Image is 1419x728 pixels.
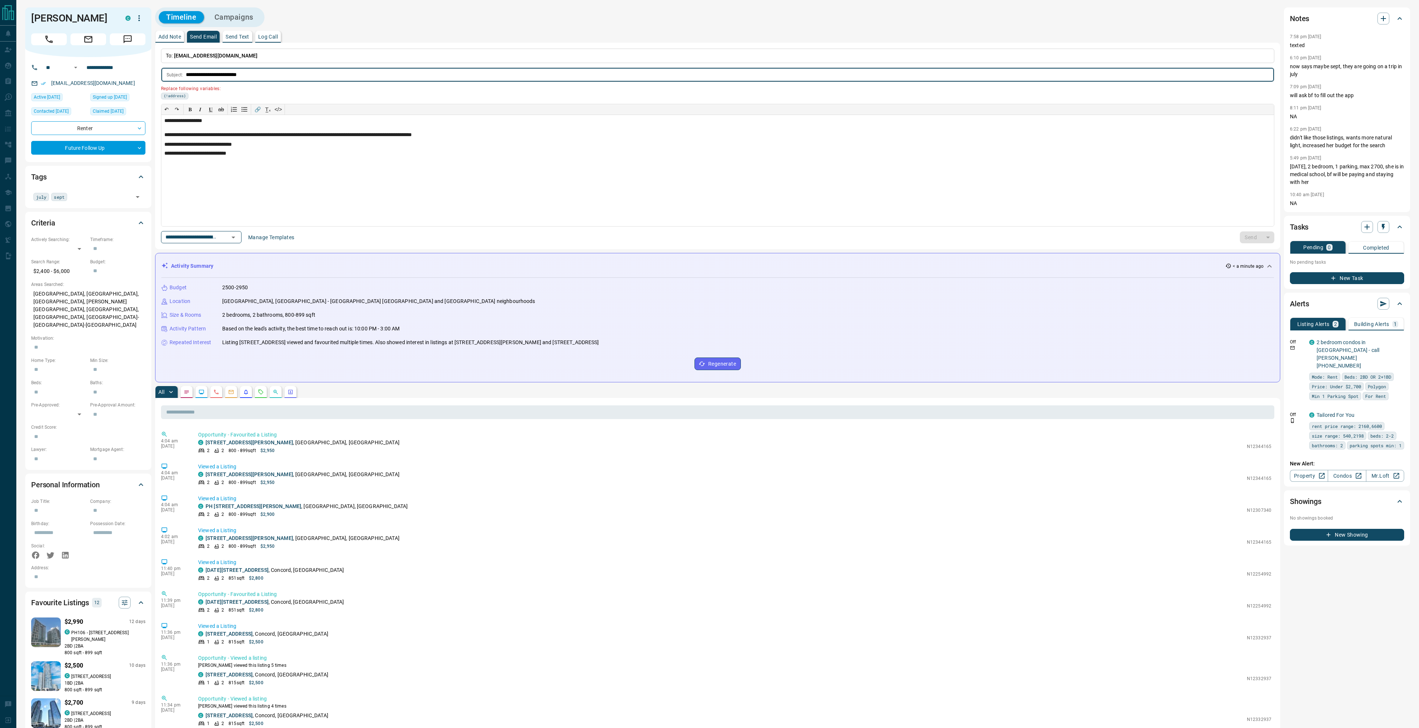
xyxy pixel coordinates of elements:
[31,594,145,612] div: Favourite Listings12
[1312,442,1343,449] span: bathrooms: 2
[31,265,86,277] p: $2,400 - $6,000
[94,599,99,607] p: 12
[1247,539,1271,546] p: N12344165
[1350,442,1402,449] span: parking spots min: 1
[206,471,293,477] a: [STREET_ADDRESS][PERSON_NAME]
[1290,295,1404,313] div: Alerts
[161,104,172,115] button: ↶
[229,447,256,454] p: 800 - 899 sqft
[184,389,190,395] svg: Notes
[229,543,256,550] p: 800 - 899 sqft
[1290,257,1404,268] p: No pending tasks
[161,539,187,544] p: [DATE]
[1312,373,1338,381] span: Mode: Rent
[1247,443,1271,450] p: N12344165
[221,575,224,582] p: 2
[190,34,217,39] p: Send Email
[206,598,344,606] p: , Concord, [GEOGRAPHIC_DATA]
[31,236,86,243] p: Actively Searching:
[1368,383,1386,390] span: Polygon
[1366,470,1404,482] a: Mr.Loft
[198,431,1271,439] p: Opportunity - Favourited a Listing
[1290,113,1404,121] p: NA
[207,607,210,613] p: 2
[1290,34,1321,39] p: 7:58 pm [DATE]
[1247,635,1271,641] p: N12332937
[31,357,86,364] p: Home Type:
[1290,345,1295,350] svg: Email
[90,107,145,118] div: Sat May 31 2025
[206,534,400,542] p: , [GEOGRAPHIC_DATA], [GEOGRAPHIC_DATA]
[31,520,86,527] p: Birthday:
[90,402,145,408] p: Pre-Approval Amount:
[71,710,111,717] p: [STREET_ADDRESS]
[1290,272,1404,284] button: New Task
[198,472,203,477] div: condos.ca
[1290,192,1324,197] p: 10:40 am [DATE]
[198,672,203,677] div: condos.ca
[65,710,70,715] div: condos.ca
[31,107,86,118] div: Tue Aug 05 2025
[26,661,66,691] img: Favourited listing
[1312,392,1359,400] span: Min 1 Parking Spot
[207,511,210,518] p: 2
[1290,42,1404,49] p: texted
[260,511,275,518] p: $2,900
[1290,515,1404,521] p: No showings booked
[221,639,224,645] p: 2
[207,679,210,686] p: 1
[1247,716,1271,723] p: N12332937
[1363,245,1389,250] p: Completed
[65,649,145,656] p: 800 sqft - 899 sqft
[90,258,145,265] p: Budget:
[161,470,187,475] p: 4:04 am
[206,631,253,637] a: [STREET_ADDRESS]
[1290,84,1321,89] p: 7:09 pm [DATE]
[198,440,203,445] div: condos.ca
[1290,495,1321,507] h2: Showings
[206,471,400,478] p: , [GEOGRAPHIC_DATA], [GEOGRAPHIC_DATA]
[1312,432,1364,439] span: size range: 540,2198
[51,80,135,86] a: [EMAIL_ADDRESS][DOMAIN_NAME]
[65,629,70,635] div: condos.ca
[31,446,86,453] p: Lawyer:
[93,93,127,101] span: Signed up [DATE]
[65,717,145,724] p: 2 BD | 2 BA
[260,543,275,550] p: $2,950
[198,695,1271,703] p: Opportunity - Viewed a listing
[170,297,190,305] p: Location
[1290,529,1404,541] button: New Showing
[161,438,187,444] p: 4:04 am
[1240,231,1274,243] div: split button
[221,447,224,454] p: 2
[65,680,145,686] p: 1 BD | 2 BA
[206,439,400,447] p: , [GEOGRAPHIC_DATA], [GEOGRAPHIC_DATA]
[1328,245,1331,250] p: 0
[239,104,250,115] button: Bullet list
[1365,392,1386,400] span: For Rent
[161,49,1274,63] p: To:
[198,495,1271,503] p: Viewed a Listing
[222,297,535,305] p: [GEOGRAPHIC_DATA], [GEOGRAPHIC_DATA] - [GEOGRAPHIC_DATA] [GEOGRAPHIC_DATA] and [GEOGRAPHIC_DATA] ...
[229,104,239,115] button: Numbered list
[260,479,275,486] p: $2,950
[222,339,599,346] p: Listing [STREET_ADDRESS] viewed and favourited multiple times. Also showed interest in listings a...
[34,108,69,115] span: Contacted [DATE]
[1309,340,1314,345] div: condos.ca
[206,712,328,719] p: , Concord, [GEOGRAPHIC_DATA]
[164,93,186,99] span: {!address}
[229,639,244,645] p: 815 sqft
[31,616,145,656] a: Favourited listing$2,99012 dayscondos.caPH106 - [STREET_ADDRESS][PERSON_NAME]2BD |2BA800 sqft - 8...
[207,575,210,582] p: 2
[1247,571,1271,577] p: N12254992
[161,507,187,513] p: [DATE]
[263,104,273,115] button: T̲ₓ
[90,446,145,453] p: Mortgage Agent:
[206,104,216,115] button: 𝐔
[206,503,408,510] p: , [GEOGRAPHIC_DATA], [GEOGRAPHIC_DATA]
[1309,412,1314,418] div: condos.ca
[1370,432,1394,439] span: beds: 2-2
[198,622,1271,630] p: Viewed a Listing
[1290,134,1404,149] p: didn't like those listings, wants more natural light, increased her budget for the search
[65,661,83,670] p: $2,500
